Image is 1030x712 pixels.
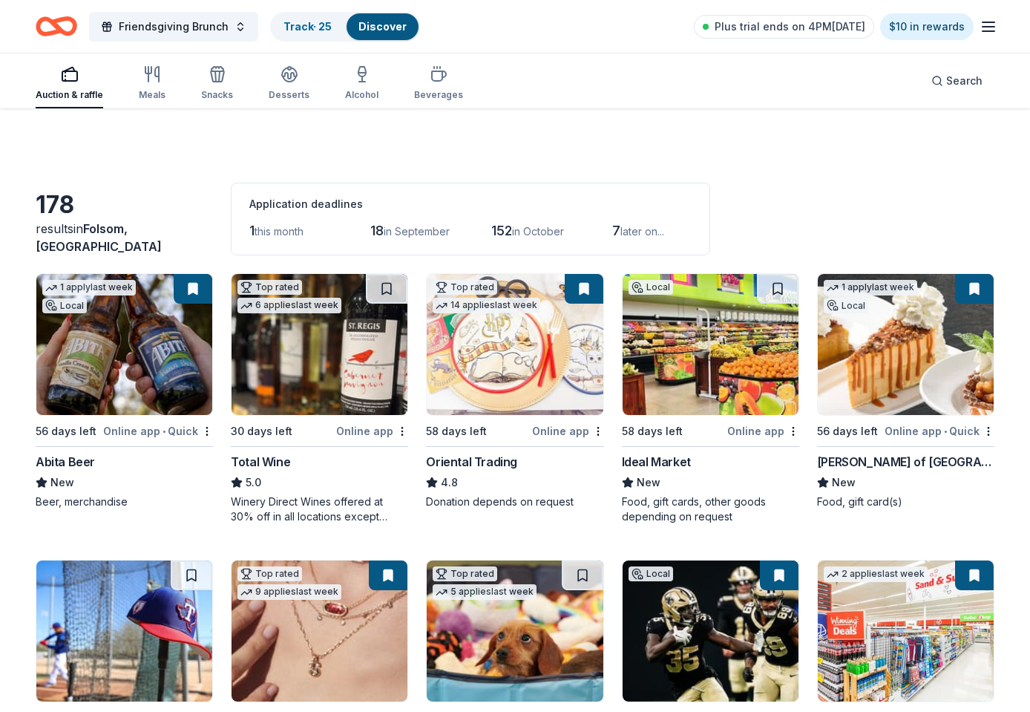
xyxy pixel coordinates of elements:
[817,453,994,471] div: [PERSON_NAME] of [GEOGRAPHIC_DATA]
[832,474,856,491] span: New
[36,89,103,101] div: Auction & raffle
[36,453,95,471] div: Abita Beer
[824,566,928,582] div: 2 applies last week
[694,15,874,39] a: Plus trial ends on 4PM[DATE]
[426,494,603,509] div: Donation depends on request
[36,422,96,440] div: 56 days left
[818,274,994,415] img: Image for Copeland's of New Orleans
[433,280,497,295] div: Top rated
[42,298,87,313] div: Local
[622,422,683,440] div: 58 days left
[426,453,517,471] div: Oriental Trading
[36,273,213,509] a: Image for Abita Beer1 applylast weekLocal56 days leftOnline app•QuickAbita BeerNewBeer, merchandise
[283,20,332,33] a: Track· 25
[885,422,994,440] div: Online app Quick
[622,273,799,524] a: Image for Ideal MarketLocal58 days leftOnline appIdeal MarketNewFood, gift cards, other goods dep...
[36,59,103,108] button: Auction & raffle
[817,494,994,509] div: Food, gift card(s)
[824,280,917,295] div: 1 apply last week
[232,561,407,702] img: Image for Kendra Scott
[715,18,865,36] span: Plus trial ends on 4PM[DATE]
[433,566,497,581] div: Top rated
[89,12,258,42] button: Friendsgiving Brunch
[612,223,620,238] span: 7
[163,425,165,437] span: •
[441,474,458,491] span: 4.8
[946,72,983,90] span: Search
[231,273,408,524] a: Image for Total WineTop rated6 applieslast week30 days leftOnline appTotal Wine5.0Winery Direct W...
[269,59,309,108] button: Desserts
[119,18,229,36] span: Friendsgiving Brunch
[433,584,537,600] div: 5 applies last week
[384,225,450,238] span: in September
[491,223,512,238] span: 152
[919,66,994,96] button: Search
[727,422,799,440] div: Online app
[623,561,798,702] img: Image for New Orleans Saints
[249,195,692,213] div: Application deadlines
[637,474,660,491] span: New
[818,561,994,702] img: Image for Winn-Dixie
[629,566,673,581] div: Local
[36,220,213,255] div: results
[237,280,302,295] div: Top rated
[36,274,212,415] img: Image for Abita Beer
[427,561,603,702] img: Image for BarkBox
[36,190,213,220] div: 178
[246,474,261,491] span: 5.0
[622,494,799,524] div: Food, gift cards, other goods depending on request
[36,9,77,44] a: Home
[255,225,304,238] span: this month
[103,422,213,440] div: Online app Quick
[42,280,136,295] div: 1 apply last week
[414,89,463,101] div: Beverages
[880,13,974,40] a: $10 in rewards
[629,280,673,295] div: Local
[426,273,603,509] a: Image for Oriental TradingTop rated14 applieslast week58 days leftOnline appOriental Trading4.8Do...
[36,494,213,509] div: Beer, merchandise
[231,453,290,471] div: Total Wine
[345,89,378,101] div: Alcohol
[623,274,798,415] img: Image for Ideal Market
[817,422,878,440] div: 56 days left
[270,12,420,42] button: Track· 25Discover
[36,221,162,254] span: in
[336,422,408,440] div: Online app
[414,59,463,108] button: Beverages
[358,20,407,33] a: Discover
[345,59,378,108] button: Alcohol
[426,422,487,440] div: 58 days left
[622,453,691,471] div: Ideal Market
[237,566,302,581] div: Top rated
[201,89,233,101] div: Snacks
[824,298,868,313] div: Local
[232,274,407,415] img: Image for Total Wine
[944,425,947,437] span: •
[427,274,603,415] img: Image for Oriental Trading
[817,273,994,509] a: Image for Copeland's of New Orleans1 applylast weekLocal56 days leftOnline app•Quick[PERSON_NAME]...
[512,225,564,238] span: in October
[201,59,233,108] button: Snacks
[139,59,165,108] button: Meals
[237,584,341,600] div: 9 applies last week
[231,494,408,524] div: Winery Direct Wines offered at 30% off in all locations except [GEOGRAPHIC_DATA], [GEOGRAPHIC_DAT...
[231,422,292,440] div: 30 days left
[36,221,162,254] span: Folsom, [GEOGRAPHIC_DATA]
[433,298,540,313] div: 14 applies last week
[532,422,604,440] div: Online app
[370,223,384,238] span: 18
[50,474,74,491] span: New
[620,225,664,238] span: later on...
[237,298,341,313] div: 6 applies last week
[269,89,309,101] div: Desserts
[249,223,255,238] span: 1
[139,89,165,101] div: Meals
[36,561,212,702] img: Image for Texas Rangers (In-Kind Donation)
